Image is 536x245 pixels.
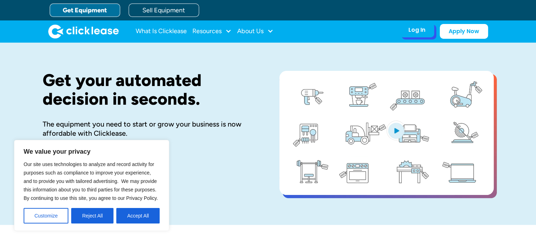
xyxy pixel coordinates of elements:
[408,26,425,33] div: Log In
[116,208,160,223] button: Accept All
[43,120,257,138] div: The equipment you need to start or grow your business is now affordable with Clicklease.
[136,24,187,38] a: What Is Clicklease
[237,24,273,38] div: About Us
[24,161,158,201] span: Our site uses technologies to analyze and record activity for purposes such as compliance to impr...
[50,4,120,17] a: Get Equipment
[71,208,113,223] button: Reject All
[279,71,494,195] a: open lightbox
[43,71,257,108] h1: Get your automated decision in seconds.
[48,24,119,38] a: home
[387,121,406,140] img: Blue play button logo on a light blue circular background
[14,140,169,231] div: We value your privacy
[129,4,199,17] a: Sell Equipment
[192,24,232,38] div: Resources
[24,208,68,223] button: Customize
[440,24,488,39] a: Apply Now
[24,147,160,156] p: We value your privacy
[48,24,119,38] img: Clicklease logo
